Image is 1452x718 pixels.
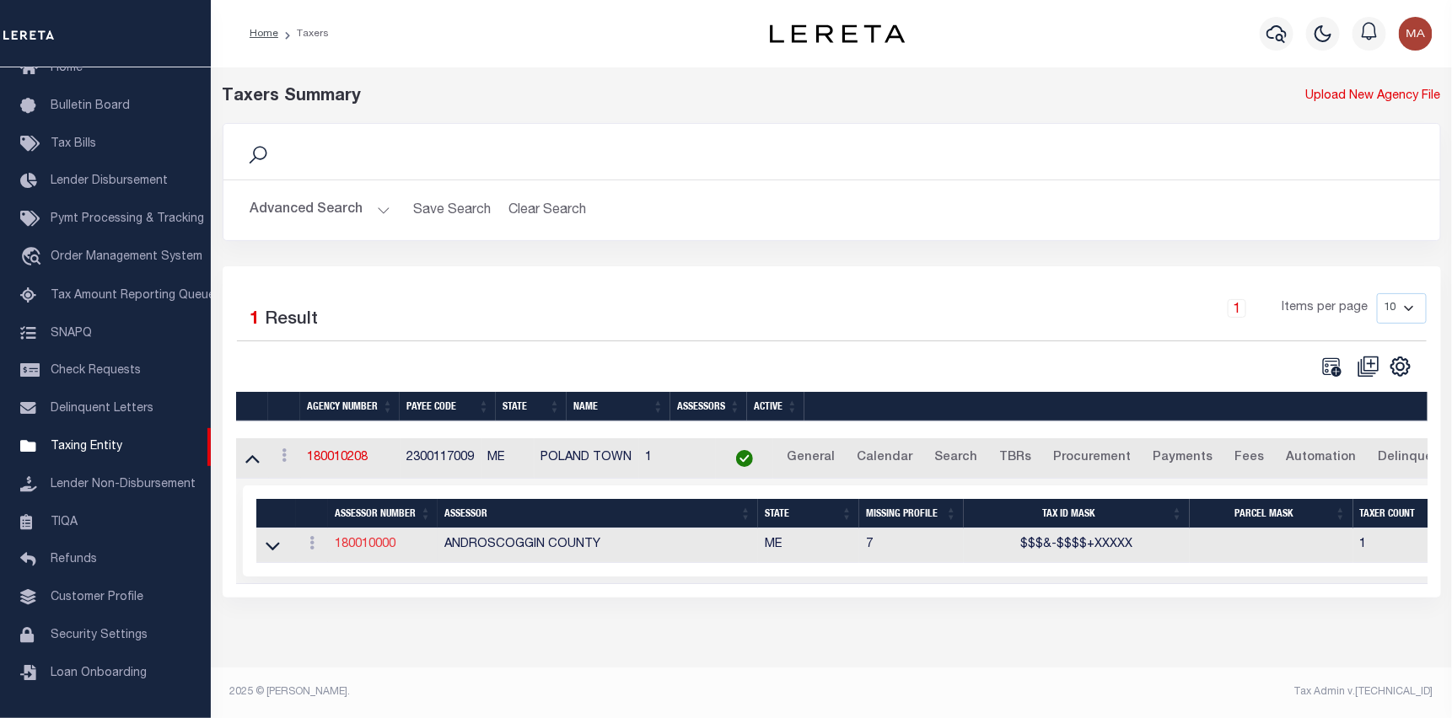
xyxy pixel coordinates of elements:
[992,445,1040,472] a: TBRs
[844,684,1433,699] div: Tax Admin v.[TECHNICAL_ID]
[1228,445,1272,472] a: Fees
[736,450,753,467] img: check-icon-green.svg
[404,194,502,227] button: Save Search
[780,445,843,472] a: General
[218,684,832,699] div: 2025 © [PERSON_NAME].
[400,392,496,421] th: Payee Code: activate to sort column ascending
[266,307,319,334] label: Result
[401,438,481,480] td: 2300117009
[51,365,141,377] span: Check Requests
[496,392,567,421] th: State: activate to sort column ascending
[51,62,83,74] span: Home
[758,528,859,563] td: ME
[859,528,964,563] td: 7
[300,392,400,421] th: Agency Number: activate to sort column ascending
[438,528,758,563] td: ANDROSCOGGIN COUNTY
[51,479,196,490] span: Lender Non-Disbursement
[51,138,96,150] span: Tax Bills
[747,392,804,421] th: Active: activate to sort column ascending
[278,26,329,41] li: Taxers
[250,194,390,227] button: Advanced Search
[639,438,716,480] td: 1
[51,251,202,263] span: Order Management System
[51,290,215,302] span: Tax Amount Reporting Queue
[328,499,438,528] th: Assessor Number: activate to sort column ascending
[535,438,639,480] td: POLAND TOWN
[51,175,168,187] span: Lender Disbursement
[502,194,594,227] button: Clear Search
[1306,88,1441,106] a: Upload New Agency File
[51,403,153,415] span: Delinquent Letters
[1020,538,1132,550] span: $$$&-$$$$+XXXXX
[438,499,758,528] th: Assessor: activate to sort column ascending
[567,392,670,421] th: Name: activate to sort column ascending
[51,667,147,679] span: Loan Onboarding
[670,392,747,421] th: Assessors: activate to sort column ascending
[250,29,278,39] a: Home
[1190,499,1353,528] th: Parcel Mask: activate to sort column ascending
[1228,299,1246,318] a: 1
[1146,445,1221,472] a: Payments
[481,438,535,480] td: ME
[51,630,148,641] span: Security Settings
[1046,445,1139,472] a: Procurement
[51,213,204,225] span: Pymt Processing & Tracking
[335,538,395,550] a: 180010000
[964,499,1190,528] th: Tax ID Mask: activate to sort column ascending
[308,452,368,463] a: 180010208
[859,499,964,528] th: Missing Profile: activate to sort column ascending
[51,100,130,112] span: Bulletin Board
[51,327,92,339] span: SNAPQ
[770,24,905,43] img: logo-dark.svg
[250,311,261,329] span: 1
[850,445,921,472] a: Calendar
[223,84,1130,110] div: Taxers Summary
[1279,445,1364,472] a: Automation
[928,445,986,472] a: Search
[1283,299,1369,318] span: Items per page
[51,592,143,603] span: Customer Profile
[1399,17,1433,51] img: svg+xml;base64,PHN2ZyB4bWxucz0iaHR0cDovL3d3dy53My5vcmcvMjAwMC9zdmciIHBvaW50ZXItZXZlbnRzPSJub25lIi...
[51,441,122,453] span: Taxing Entity
[51,516,78,528] span: TIQA
[20,247,47,269] i: travel_explore
[51,554,97,565] span: Refunds
[758,499,859,528] th: State: activate to sort column ascending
